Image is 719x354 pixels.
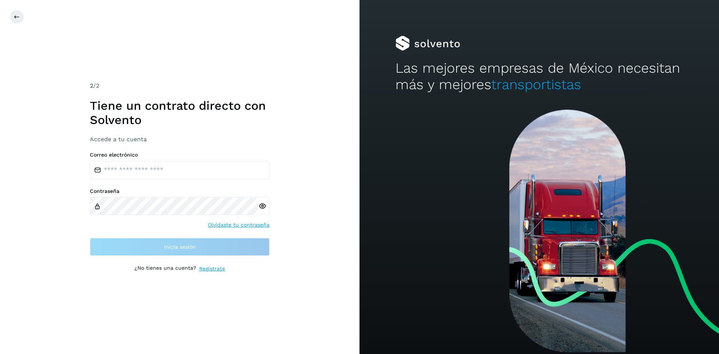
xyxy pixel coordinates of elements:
p: ¿No tienes una cuenta? [134,265,196,273]
h1: Tiene un contrato directo con Solvento [90,99,270,127]
label: Correo electrónico [90,152,270,158]
a: Regístrate [199,265,225,273]
span: transportistas [491,76,581,93]
h2: Las mejores empresas de México necesitan más y mejores [395,60,683,93]
div: /2 [90,81,270,90]
button: Inicia sesión [90,238,270,256]
span: Inicia sesión [164,244,196,249]
h3: Accede a tu cuenta [90,136,270,143]
a: Olvidaste tu contraseña [208,221,270,229]
span: 2 [90,82,93,89]
label: Contraseña [90,188,270,194]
